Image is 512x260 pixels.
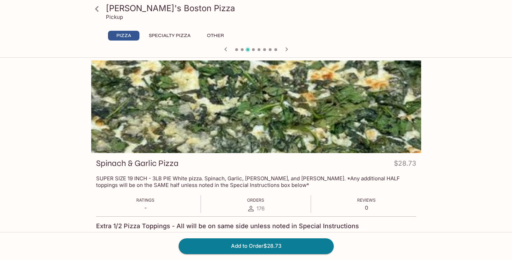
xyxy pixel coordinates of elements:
[91,60,421,153] div: Spinach & Garlic Pizza
[136,204,154,211] p: -
[96,222,359,230] h4: Extra 1/2 Pizza Toppings - All will be on same side unless noted in Special Instructions
[179,238,334,254] button: Add to Order$28.73
[257,205,265,212] span: 176
[357,197,376,203] span: Reviews
[96,158,179,169] h3: Spinach & Garlic Pizza
[108,31,139,41] button: Pizza
[106,3,418,14] h3: [PERSON_NAME]'s Boston Pizza
[145,31,194,41] button: Specialty Pizza
[394,158,416,172] h4: $28.73
[357,204,376,211] p: 0
[200,31,231,41] button: Other
[96,175,416,188] p: SUPER SIZE 19 INCH - 3LB PIE White pizza. Spinach, Garlic, [PERSON_NAME], and [PERSON_NAME]. *Any...
[247,197,264,203] span: Orders
[106,14,123,20] p: Pickup
[136,197,154,203] span: Ratings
